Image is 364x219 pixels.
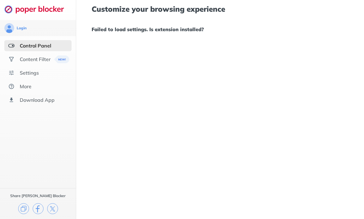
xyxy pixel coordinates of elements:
img: download-app.svg [8,97,14,103]
div: Settings [20,70,39,76]
img: settings.svg [8,70,14,76]
div: Control Panel [20,43,51,49]
img: avatar.svg [4,23,14,33]
div: Download App [20,97,55,103]
div: Content Filter [20,56,51,62]
div: Login [17,26,27,31]
img: copy.svg [18,203,29,214]
iframe: Sign in with Google Dialog [237,6,358,100]
img: x.svg [47,203,58,214]
img: logo-webpage.svg [4,5,71,14]
img: social.svg [8,56,14,62]
img: features-selected.svg [8,43,14,49]
img: facebook.svg [33,203,43,214]
div: More [20,83,31,89]
img: menuBanner.svg [54,56,69,63]
img: about.svg [8,83,14,89]
div: Share [PERSON_NAME] Blocker [10,193,66,198]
